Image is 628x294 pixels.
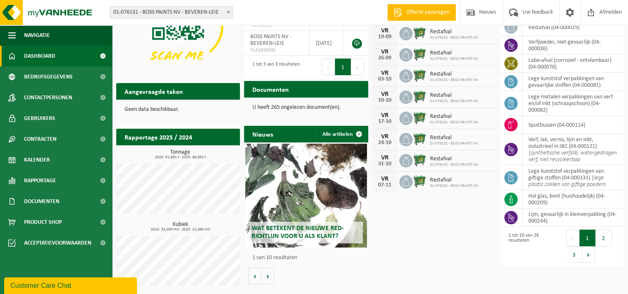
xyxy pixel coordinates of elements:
[566,246,582,263] button: 3
[566,230,579,246] button: Previous
[522,208,624,227] td: lijm, gevaarlijk in kleinverpakking (04-000244)
[430,141,479,146] span: 01-076131 - BOSS PAINTS NV
[376,182,393,188] div: 07-11
[376,119,393,125] div: 17-10
[430,120,479,125] span: 01-076131 - BOSS PAINTS NV
[582,246,595,263] button: Next
[528,150,617,163] i: synthetische verfslib, watergedragen verf, niet recycleerbaa
[404,8,452,17] span: Offerte aanvragen
[579,230,596,246] button: 1
[522,73,624,91] td: lege kunststof verpakkingen van gevaarlijke stoffen (04-000081)
[522,190,624,208] td: hol glas, bont (huishoudelijk) (04-000209)
[120,222,240,232] h3: Kubiek
[413,68,427,82] img: WB-0660-HPE-GN-01
[248,268,261,284] button: Vorige
[24,87,72,108] span: Contactpersonen
[110,6,233,19] span: 01-076131 - BOSS PAINTS NV - BEVEREN-LEIE
[376,91,393,98] div: VR
[413,47,427,61] img: WB-0660-HPE-GN-01
[376,98,393,103] div: 10-10
[430,162,479,167] span: 01-076131 - BOSS PAINTS NV
[120,155,240,159] span: 2024: 51,661 t - 2025: 46,852 t
[24,212,62,233] span: Product Shop
[522,165,624,190] td: lege kunststof verpakkingen van giftige stoffen (04-000131) |
[430,35,479,40] span: 01-076131 - BOSS PAINTS NV
[376,27,393,34] div: VR
[430,50,479,56] span: Restafval
[413,26,427,40] img: WB-0660-HPE-GN-01
[430,71,479,78] span: Restafval
[24,129,56,149] span: Contracten
[24,149,50,170] span: Kalender
[261,268,274,284] button: Volgende
[376,112,393,119] div: VR
[335,59,351,75] button: 1
[430,56,479,61] span: 01-076131 - BOSS PAINTS NV
[322,59,335,75] button: Previous
[376,161,393,167] div: 31-10
[430,177,479,184] span: Restafval
[24,191,59,212] span: Documenten
[430,29,479,35] span: Restafval
[430,113,479,120] span: Restafval
[522,116,624,134] td: spuitbussen (04-000114)
[125,107,232,113] p: Geen data beschikbaar.
[244,81,297,97] h2: Documenten
[413,110,427,125] img: WB-0660-HPE-GN-01
[430,156,479,162] span: Restafval
[376,154,393,161] div: VR
[351,59,364,75] button: Next
[116,83,191,99] h2: Aangevraagde taken
[110,7,232,18] span: 01-076131 - BOSS PAINTS NV - BEVEREN-LEIE
[252,225,344,240] span: Wat betekent de nieuwe RED-richtlijn voor u als klant?
[376,76,393,82] div: 03-10
[522,36,624,54] td: verfpoeder, niet-gevaarlijk (04-000036)
[376,176,393,182] div: VR
[316,126,367,142] a: Alle artikelen
[252,255,364,261] p: 1 van 10 resultaten
[250,22,303,29] span: VLA612969
[250,47,303,54] span: VLA1810245
[376,49,393,55] div: VR
[522,134,624,165] td: verf, lak, vernis, lijm en inkt, industrieel in IBC (04-000121) |
[376,55,393,61] div: 26-09
[413,153,427,167] img: WB-0660-HPE-GN-01
[376,140,393,146] div: 24-10
[120,228,240,232] span: 2024: 33,660 m3 - 2025: 21,680 m3
[430,78,479,83] span: 01-076131 - BOSS PAINTS NV
[245,144,367,247] a: Wat betekent de nieuwe RED-richtlijn voor u als klant?
[24,66,73,87] span: Bedrijfsgegevens
[522,54,624,73] td: labo-afval (corrosief - ontvlambaar) (04-000078)
[430,92,479,99] span: Restafval
[376,34,393,40] div: 19-09
[430,135,479,141] span: Restafval
[24,46,55,66] span: Dashboard
[4,276,139,294] iframe: chat widget
[596,230,612,246] button: 2
[413,132,427,146] img: WB-0660-HPE-GN-01
[504,229,558,264] div: 1 tot 10 van 28 resultaten
[413,89,427,103] img: WB-0660-HPE-GN-01
[376,133,393,140] div: VR
[24,25,50,46] span: Navigatie
[310,31,343,56] td: [DATE]
[430,184,479,189] span: 01-076131 - BOSS PAINTS NV
[178,145,239,162] a: Bekijk rapportage
[387,4,456,21] a: Offerte aanvragen
[522,91,624,116] td: lege metalen verpakkingen van verf en/of inkt (schraapschoon) (04-000082)
[522,18,624,36] td: restafval (04-000029)
[24,233,91,253] span: Acceptatievoorwaarden
[120,149,240,159] h3: Tonnage
[413,174,427,188] img: WB-0660-HPE-GN-01
[244,126,281,142] h2: Nieuws
[116,129,200,145] h2: Rapportage 2025 / 2024
[376,70,393,76] div: VR
[250,34,291,47] span: BOSS PAINTS NV - BEVEREN-LEIE
[252,105,359,110] p: U heeft 265 ongelezen document(en).
[24,170,56,191] span: Rapportage
[248,58,300,76] div: 1 tot 3 van 3 resultaten
[528,175,606,188] i: lege plastic zakken van giftige poeders
[24,108,55,129] span: Gebruikers
[430,99,479,104] span: 01-076131 - BOSS PAINTS NV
